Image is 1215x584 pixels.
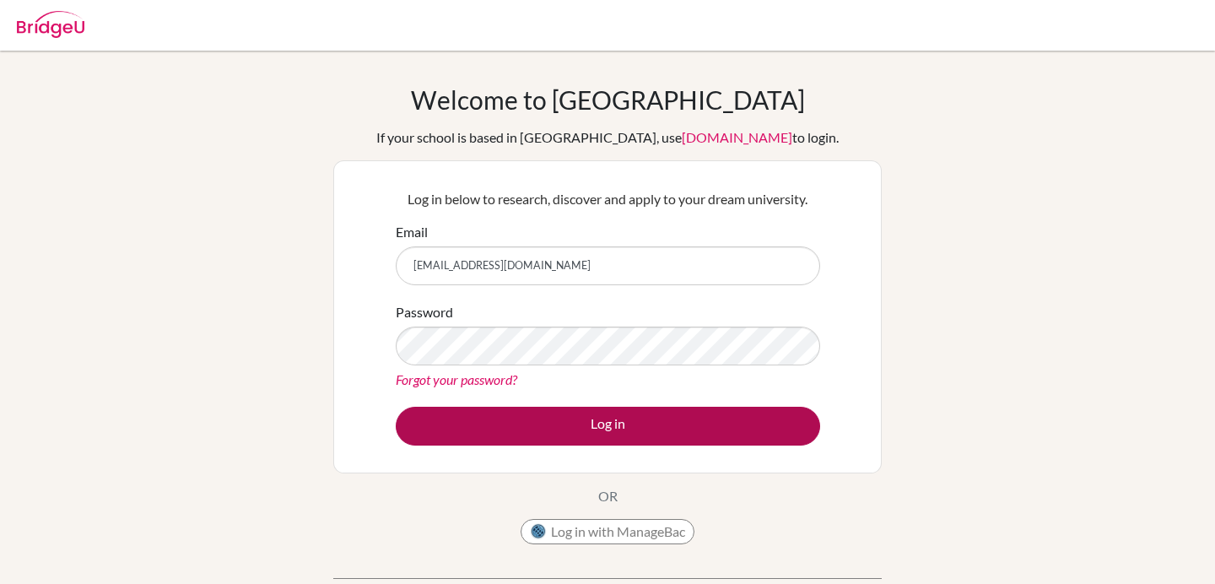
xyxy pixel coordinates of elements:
[396,222,428,242] label: Email
[682,129,792,145] a: [DOMAIN_NAME]
[17,11,84,38] img: Bridge-U
[411,84,805,115] h1: Welcome to [GEOGRAPHIC_DATA]
[521,519,694,544] button: Log in with ManageBac
[376,127,839,148] div: If your school is based in [GEOGRAPHIC_DATA], use to login.
[598,486,618,506] p: OR
[396,189,820,209] p: Log in below to research, discover and apply to your dream university.
[396,302,453,322] label: Password
[396,407,820,446] button: Log in
[396,371,517,387] a: Forgot your password?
